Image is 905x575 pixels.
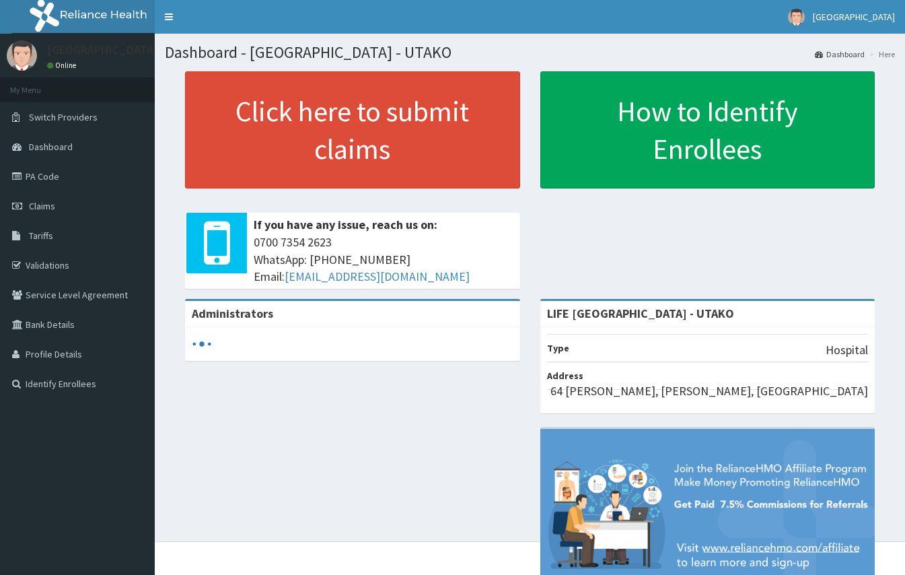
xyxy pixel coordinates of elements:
a: [EMAIL_ADDRESS][DOMAIN_NAME] [285,269,470,284]
span: [GEOGRAPHIC_DATA] [813,11,895,23]
span: Tariffs [29,230,53,242]
a: Online [47,61,79,70]
a: How to Identify Enrollees [540,71,875,189]
svg: audio-loading [192,334,212,354]
b: Type [547,342,569,354]
p: [GEOGRAPHIC_DATA] [47,44,158,56]
b: Address [547,370,583,382]
img: User Image [7,40,37,71]
a: Click here to submit claims [185,71,520,189]
b: Administrators [192,306,273,321]
b: If you have any issue, reach us on: [254,217,437,232]
p: 64 [PERSON_NAME], [PERSON_NAME], [GEOGRAPHIC_DATA] [550,382,868,400]
span: 0700 7354 2623 WhatsApp: [PHONE_NUMBER] Email: [254,234,513,285]
strong: LIFE [GEOGRAPHIC_DATA] - UTAKO [547,306,734,321]
span: Switch Providers [29,111,98,123]
a: Dashboard [815,48,865,60]
li: Here [866,48,895,60]
span: Claims [29,200,55,212]
p: Hospital [826,341,868,359]
span: Dashboard [29,141,73,153]
h1: Dashboard - [GEOGRAPHIC_DATA] - UTAKO [165,44,895,61]
img: User Image [788,9,805,26]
